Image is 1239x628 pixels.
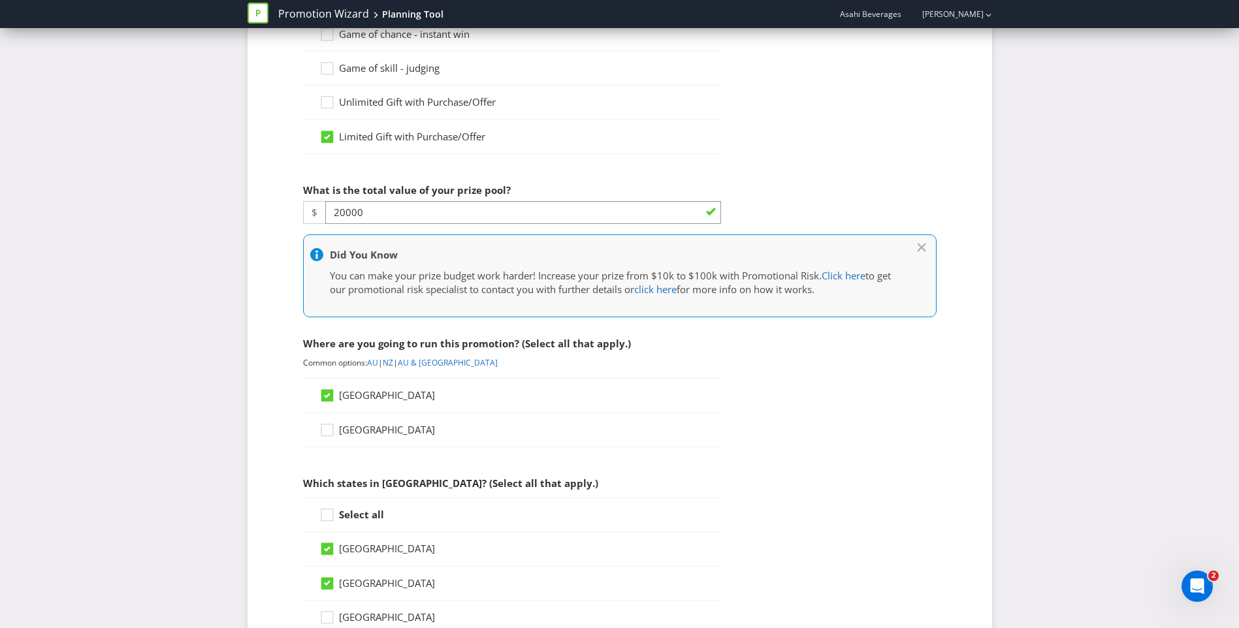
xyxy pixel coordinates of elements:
[278,7,369,22] a: Promotion Wizard
[339,576,435,589] span: [GEOGRAPHIC_DATA]
[378,357,383,368] span: |
[330,269,822,282] span: You can make your prize budget work harder! Increase your prize from $10k to $100k with Promotion...
[303,330,721,357] div: Where are you going to run this promotion? (Select all that apply.)
[677,283,814,296] span: for more info on how it works.
[1182,571,1213,602] iframe: Intercom live chat
[303,201,325,224] span: $
[303,477,598,490] span: Which states in [GEOGRAPHIC_DATA]? (Select all that apply.)
[339,542,435,555] span: [GEOGRAPHIC_DATA]
[303,183,511,196] span: What is the total value of your prize pool?
[393,357,398,368] span: |
[840,8,901,20] span: Asahi Beverages
[634,283,677,296] a: click here
[339,610,435,623] span: [GEOGRAPHIC_DATA]
[339,388,435,401] span: [GEOGRAPHIC_DATA]
[339,508,384,521] strong: Select all
[822,269,865,282] a: Click here
[383,357,393,368] a: NZ
[330,269,891,296] span: to get our promotional risk specialist to contact you with further details or
[339,423,435,436] span: [GEOGRAPHIC_DATA]
[367,357,378,368] a: AU
[339,130,485,143] span: Limited Gift with Purchase/Offer
[382,8,443,21] div: Planning Tool
[339,95,496,108] span: Unlimited Gift with Purchase/Offer
[909,8,984,20] a: [PERSON_NAME]
[339,61,440,74] span: Game of skill - judging
[303,357,367,368] span: Common options:
[1208,571,1219,581] span: 2
[398,357,498,368] a: AU & [GEOGRAPHIC_DATA]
